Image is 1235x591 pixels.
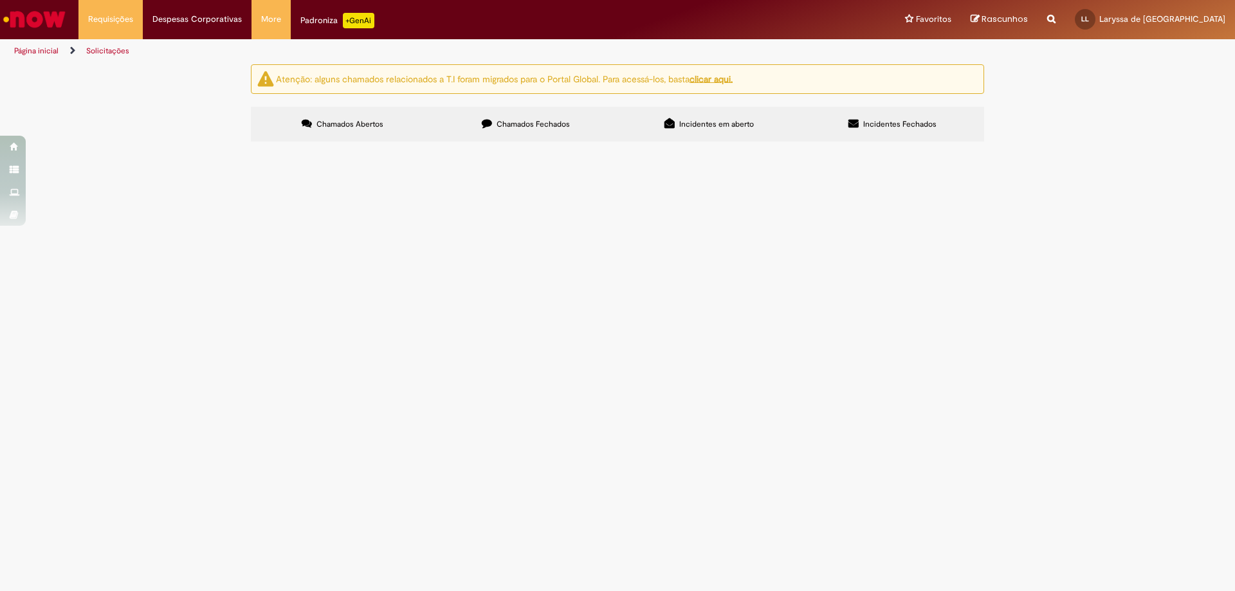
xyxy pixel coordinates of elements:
[690,73,733,84] a: clicar aqui.
[1,6,68,32] img: ServiceNow
[982,13,1028,25] span: Rascunhos
[863,119,937,129] span: Incidentes Fechados
[1081,15,1089,23] span: LL
[88,13,133,26] span: Requisições
[1099,14,1225,24] span: Laryssa de [GEOGRAPHIC_DATA]
[300,13,374,28] div: Padroniza
[497,119,570,129] span: Chamados Fechados
[679,119,754,129] span: Incidentes em aberto
[86,46,129,56] a: Solicitações
[343,13,374,28] p: +GenAi
[971,14,1028,26] a: Rascunhos
[316,119,383,129] span: Chamados Abertos
[10,39,814,63] ul: Trilhas de página
[261,13,281,26] span: More
[152,13,242,26] span: Despesas Corporativas
[276,73,733,84] ng-bind-html: Atenção: alguns chamados relacionados a T.I foram migrados para o Portal Global. Para acessá-los,...
[916,13,951,26] span: Favoritos
[14,46,59,56] a: Página inicial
